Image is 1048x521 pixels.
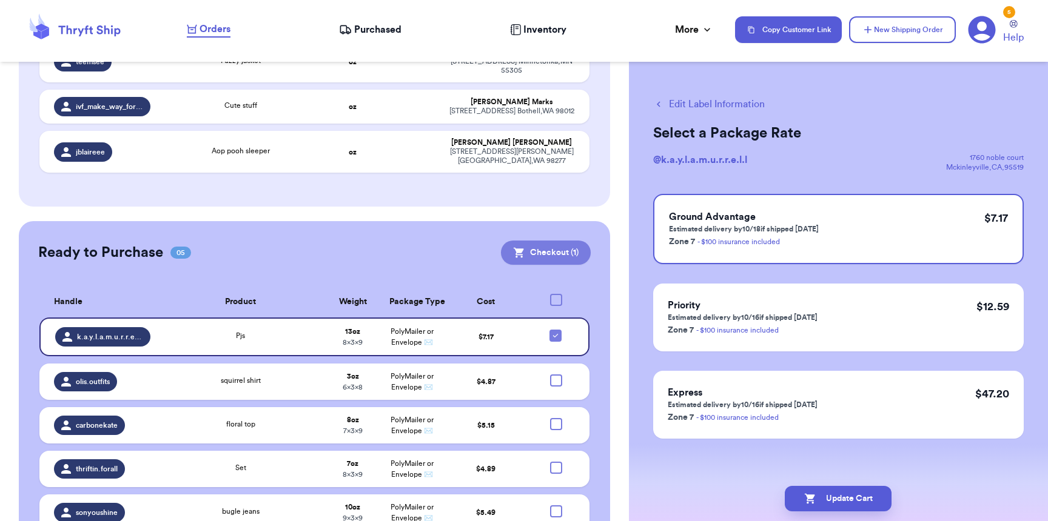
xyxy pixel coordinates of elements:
a: Orders [187,22,230,38]
div: 5 [1003,6,1015,18]
span: $ 7.17 [479,333,494,340]
span: 8 x 3 x 9 [343,339,363,346]
div: 1760 noble court [946,153,1024,162]
span: @ k.a.y.l.a.m.u.r.r.e.l.l [653,155,747,165]
span: sonyoushine [76,508,118,517]
div: [STREET_ADDRESS][PERSON_NAME] [GEOGRAPHIC_DATA] , WA 98277 [449,147,575,165]
h2: Select a Package Rate [653,124,1024,143]
span: Help [1003,30,1024,45]
span: $ 5.49 [476,509,495,516]
span: bugle jeans [222,508,260,515]
p: $ 12.59 [976,298,1009,315]
span: jblaireee [76,147,105,157]
a: 5 [968,16,996,44]
div: More [675,22,713,37]
p: $ 7.17 [984,210,1008,227]
button: Edit Label Information [653,97,765,111]
span: PolyMailer or Envelope ✉️ [391,460,434,478]
span: $ 4.89 [476,465,495,473]
a: - $100 insurance included [696,414,779,421]
div: [STREET_ADDRESS] Bothell , WA 98012 [449,107,575,116]
div: [STREET_ADDRESS] Minnetonka , MN 55305 [449,57,575,75]
span: Zone 7 [668,326,694,334]
span: Cute stuff [224,102,257,109]
div: [PERSON_NAME] [PERSON_NAME] [449,138,575,147]
span: $ 5.15 [477,422,495,429]
span: 7 x 3 x 9 [343,427,363,434]
span: floral top [226,420,255,428]
span: Inventory [523,22,566,37]
p: $ 47.20 [975,385,1009,402]
strong: 8 oz [347,416,359,423]
h2: Ready to Purchase [38,243,163,262]
button: Copy Customer Link [735,16,842,43]
p: Estimated delivery by 10/16 if shipped [DATE] [668,400,818,410]
strong: 13 oz [345,328,360,335]
a: Help [1003,20,1024,45]
button: Checkout (1) [501,241,591,265]
span: 8 x 3 x 9 [343,471,363,478]
strong: 10 oz [345,503,360,511]
a: - $100 insurance included [697,238,780,245]
strong: oz [349,58,357,65]
span: olis.outfits [76,377,110,387]
span: 05 [170,247,191,259]
p: Estimated delivery by 10/16 if shipped [DATE] [668,313,818,322]
p: Estimated delivery by 10/18 if shipped [DATE] [669,224,819,234]
span: Zone 7 [668,413,694,422]
button: New Shipping Order [849,16,956,43]
span: Priority [668,300,700,310]
span: PolyMailer or Envelope ✉️ [391,416,434,434]
span: Orders [200,22,230,36]
span: Handle [54,296,82,308]
strong: oz [349,148,357,156]
span: squirrel shirt [221,377,261,384]
span: carbonekate [76,420,118,430]
span: PolyMailer or Envelope ✉️ [391,328,434,346]
span: Fuzzy jacket [221,57,261,64]
a: - $100 insurance included [696,327,779,334]
a: Inventory [510,22,566,37]
a: Purchased [339,22,401,37]
strong: 7 oz [347,460,358,467]
th: Package Type [382,287,441,317]
span: thriftin.forall [76,464,118,474]
strong: oz [349,103,357,110]
button: Update Cart [785,486,892,511]
span: Purchased [354,22,401,37]
th: Product [158,287,323,317]
span: k.a.y.l.a.m.u.r.r.e.l.l [77,332,143,342]
span: Express [668,388,702,397]
span: Zone 7 [669,237,695,246]
span: Aop pooh sleeper [212,147,270,154]
th: Weight [323,287,382,317]
span: 6 x 3 x 8 [343,383,363,391]
div: Mckinleyville , CA , 95519 [946,162,1024,172]
span: ivf_make_way_for_ducklings [76,102,143,111]
strong: 3 oz [347,373,359,380]
th: Cost [442,287,530,317]
span: Pjs [236,332,245,339]
span: Set [235,464,246,471]
span: Ground Advantage [669,212,756,222]
span: $ 4.87 [477,378,495,385]
div: [PERSON_NAME] Marks [449,98,575,107]
span: PolyMailer or Envelope ✉️ [391,373,434,391]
